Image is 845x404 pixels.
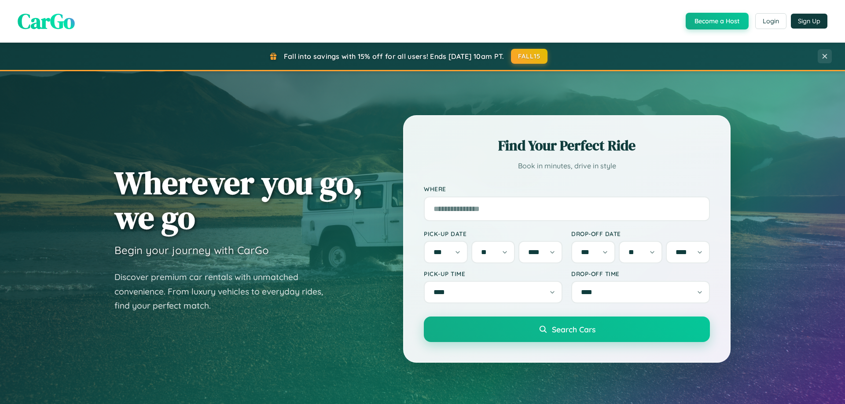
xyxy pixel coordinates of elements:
label: Where [424,186,710,193]
label: Pick-up Time [424,270,562,277]
button: Become a Host [686,13,749,29]
h3: Begin your journey with CarGo [114,244,269,257]
p: Discover premium car rentals with unmatched convenience. From luxury vehicles to everyday rides, ... [114,270,334,313]
button: Sign Up [791,14,827,29]
button: FALL15 [511,49,548,64]
label: Drop-off Date [571,230,710,237]
button: Login [755,13,786,29]
p: Book in minutes, drive in style [424,160,710,172]
h2: Find Your Perfect Ride [424,136,710,155]
span: Search Cars [552,324,595,334]
label: Pick-up Date [424,230,562,237]
span: Fall into savings with 15% off for all users! Ends [DATE] 10am PT. [284,52,504,61]
button: Search Cars [424,317,710,342]
label: Drop-off Time [571,270,710,277]
span: CarGo [18,7,75,36]
h1: Wherever you go, we go [114,165,363,235]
